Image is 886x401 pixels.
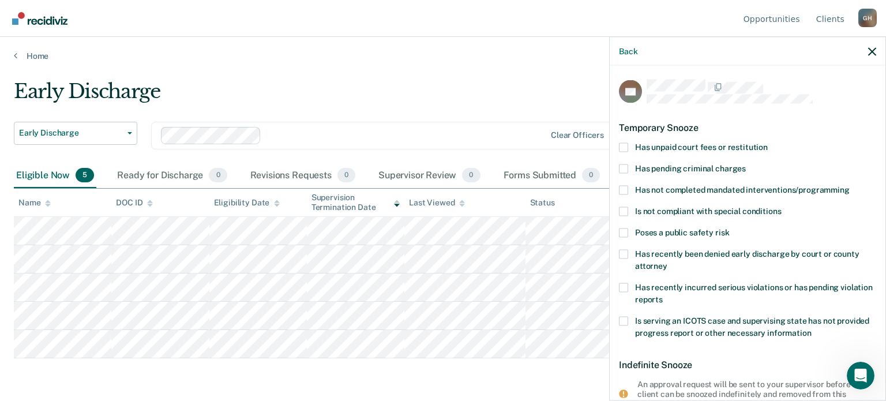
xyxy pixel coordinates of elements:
div: Eligibility Date [214,198,280,208]
div: Revisions Requests [248,163,358,189]
div: Forms Submitted [501,163,603,189]
button: Profile dropdown button [858,9,877,27]
span: 0 [582,168,600,183]
iframe: Intercom live chat [847,362,874,389]
span: Has pending criminal charges [635,163,746,173]
span: 0 [209,168,227,183]
span: Has unpaid court fees or restitution [635,142,768,151]
span: Poses a public safety risk [635,227,729,237]
button: Back [619,46,637,56]
div: Indefinite Snooze [619,350,876,379]
span: 0 [337,168,355,183]
div: Supervisor Review [376,163,483,189]
div: Supervision Termination Date [311,193,400,212]
span: Is serving an ICOTS case and supervising state has not provided progress report or other necessar... [635,316,869,337]
span: Has recently been denied early discharge by court or county attorney [635,249,859,270]
span: 0 [462,168,480,183]
div: Name [18,198,51,208]
img: Recidiviz [12,12,67,25]
span: Is not compliant with special conditions [635,206,781,215]
div: DOC ID [116,198,153,208]
div: Ready for Discharge [115,163,229,189]
span: Early Discharge [19,128,123,138]
div: Status [530,198,555,208]
div: Early Discharge [14,80,678,113]
a: Home [14,51,872,61]
div: Last Viewed [409,198,465,208]
div: Clear officers [551,130,604,140]
span: Has not completed mandated interventions/programming [635,185,850,194]
div: G H [858,9,877,27]
div: Eligible Now [14,163,96,189]
div: Temporary Snooze [619,113,876,143]
span: Has recently incurred serious violations or has pending violation reports [635,282,873,303]
span: 5 [76,168,94,183]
